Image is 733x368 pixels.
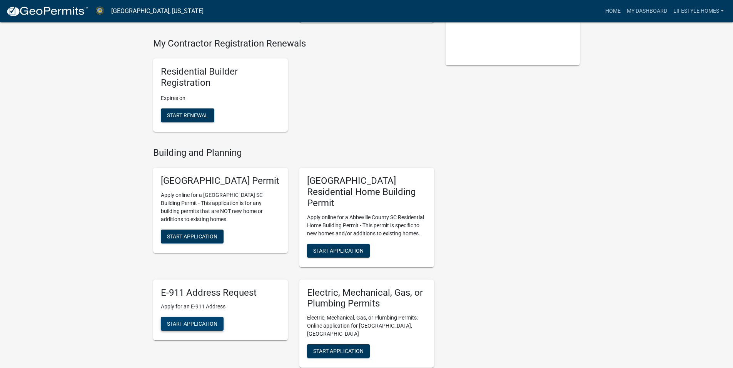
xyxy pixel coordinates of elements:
[111,5,204,18] a: [GEOGRAPHIC_DATA], [US_STATE]
[95,6,105,16] img: Abbeville County, South Carolina
[161,230,224,243] button: Start Application
[313,247,364,253] span: Start Application
[167,321,217,327] span: Start Application
[307,175,426,208] h5: [GEOGRAPHIC_DATA] Residential Home Building Permit
[161,94,280,102] p: Expires on
[307,314,426,338] p: Electric, Mechanical, Gas, or Plumbing Permits: Online application for [GEOGRAPHIC_DATA], [GEOGRA...
[307,287,426,310] h5: Electric, Mechanical, Gas, or Plumbing Permits
[313,348,364,354] span: Start Application
[161,108,214,122] button: Start Renewal
[153,38,434,49] h4: My Contractor Registration Renewals
[167,112,208,118] span: Start Renewal
[307,213,426,238] p: Apply online for a Abbeville County SC Residential Home Building Permit - This permit is specific...
[670,4,727,18] a: Lifestyle Homes
[161,317,224,331] button: Start Application
[161,191,280,223] p: Apply online for a [GEOGRAPHIC_DATA] SC Building Permit - This application is for any building pe...
[624,4,670,18] a: My Dashboard
[167,233,217,240] span: Start Application
[307,344,370,358] button: Start Application
[161,175,280,186] h5: [GEOGRAPHIC_DATA] Permit
[153,38,434,138] wm-registration-list-section: My Contractor Registration Renewals
[602,4,624,18] a: Home
[161,66,280,88] h5: Residential Builder Registration
[161,287,280,298] h5: E-911 Address Request
[153,147,434,158] h4: Building and Planning
[161,303,280,311] p: Apply for an E-911 Address
[307,244,370,258] button: Start Application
